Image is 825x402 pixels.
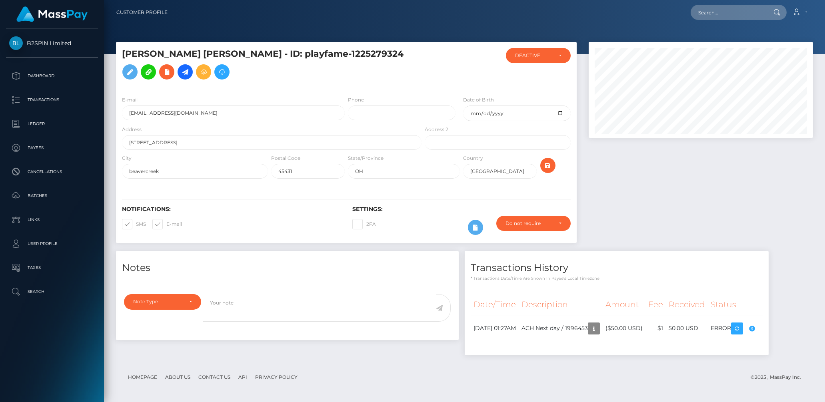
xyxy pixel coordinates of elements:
div: Do not require [505,220,552,227]
a: Taxes [6,258,98,278]
a: Transactions [6,90,98,110]
th: Description [519,294,603,316]
label: Country [463,155,483,162]
a: Privacy Policy [252,371,301,383]
div: © 2025 , MassPay Inc. [751,373,807,382]
div: DEACTIVE [515,52,552,59]
a: Initiate Payout [178,64,193,80]
td: ERROR [708,316,763,341]
a: Payees [6,138,98,158]
h4: Notes [122,261,453,275]
p: User Profile [9,238,95,250]
button: Do not require [496,216,571,231]
p: Transactions [9,94,95,106]
h6: Settings: [352,206,571,213]
p: Batches [9,190,95,202]
label: 2FA [352,219,376,229]
a: API [235,371,250,383]
label: SMS [122,219,146,229]
label: E-mail [152,219,182,229]
div: Note Type [133,299,183,305]
p: Payees [9,142,95,154]
label: City [122,155,132,162]
a: Homepage [125,371,160,383]
img: MassPay Logo [16,6,88,22]
a: User Profile [6,234,98,254]
label: Phone [348,96,364,103]
label: Date of Birth [463,96,494,103]
label: Address [122,126,142,133]
button: Note Type [124,294,201,309]
td: 50.00 USD [666,316,708,341]
button: DEACTIVE [506,48,571,63]
th: Date/Time [471,294,519,316]
a: Search [6,282,98,302]
p: Taxes [9,262,95,274]
a: Ledger [6,114,98,134]
p: Links [9,214,95,226]
label: E-mail [122,96,138,103]
label: Postal Code [271,155,300,162]
a: Links [6,210,98,230]
td: $1 [645,316,666,341]
th: Received [666,294,708,316]
h5: [PERSON_NAME] [PERSON_NAME] - ID: playfame-1225279324 [122,48,417,84]
input: Search... [691,5,766,20]
th: Fee [645,294,666,316]
span: B2SPIN Limited [6,40,98,47]
td: ($50.00 USD) [603,316,645,341]
label: State/Province [348,155,384,162]
td: ACH Next day / 1996453 [519,316,603,341]
p: Ledger [9,118,95,130]
h6: Notifications: [122,206,340,213]
a: About Us [162,371,194,383]
p: Dashboard [9,70,95,82]
a: Contact Us [195,371,234,383]
p: * Transactions date/time are shown in payee's local timezone [471,275,763,281]
a: Dashboard [6,66,98,86]
label: Address 2 [425,126,448,133]
td: [DATE] 01:27AM [471,316,519,341]
a: Batches [6,186,98,206]
th: Amount [603,294,645,316]
p: Cancellations [9,166,95,178]
a: Cancellations [6,162,98,182]
img: B2SPIN Limited [9,36,23,50]
a: Customer Profile [116,4,168,21]
th: Status [708,294,763,316]
h4: Transactions History [471,261,763,275]
p: Search [9,286,95,298]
